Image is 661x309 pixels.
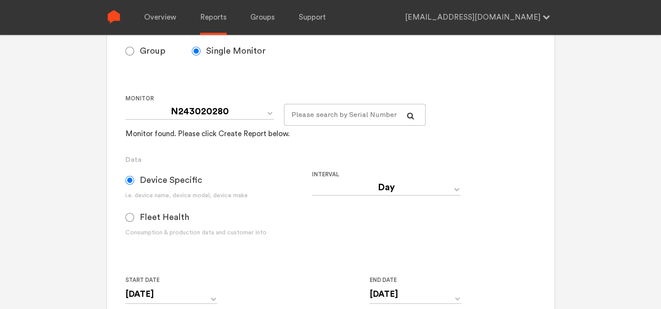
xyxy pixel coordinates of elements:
input: Device Specific [125,176,134,185]
input: Group [125,47,134,55]
img: Sense Logo [107,10,121,24]
div: Monitor found. Please click Create Report below. [125,129,290,139]
h3: Data [125,154,536,165]
span: Fleet Health [140,212,189,223]
input: Please search by Serial Number [284,104,426,126]
label: Interval [312,169,491,180]
span: Single Monitor [206,46,266,56]
div: Consumption & production data and customer info [125,228,312,237]
input: Single Monitor [192,47,201,55]
label: Start Date [125,275,210,285]
input: Fleet Health [125,213,134,222]
label: Monitor [125,93,277,104]
label: End Date [370,275,454,285]
span: Device Specific [140,175,202,185]
label: For large monitor counts [284,93,419,104]
span: Group [140,46,166,56]
div: i.e. device name, device model, device make [125,191,312,200]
